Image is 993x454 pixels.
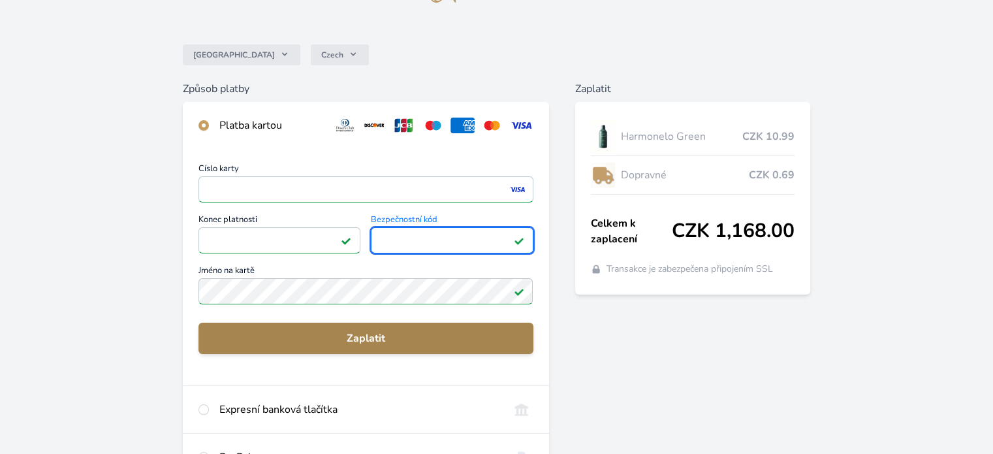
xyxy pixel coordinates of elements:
[198,323,533,354] button: Zaplatit
[514,235,524,246] img: Platné pole
[204,231,355,250] iframe: Iframe pro datum vypršení platnosti
[183,81,548,97] h6: Způsob platby
[183,44,300,65] button: [GEOGRAPHIC_DATA]
[421,118,445,133] img: maestro.svg
[591,216,672,247] span: Celkem k zaplacení
[509,184,526,195] img: visa
[514,286,524,297] img: Platné pole
[509,402,533,417] img: onlineBanking_CZ.svg
[204,180,527,199] iframe: Iframe pro číslo karty
[209,331,522,346] span: Zaplatit
[198,267,533,278] span: Jméno na kartě
[749,167,795,183] span: CZK 0.69
[672,219,795,243] span: CZK 1,168.00
[198,165,533,176] span: Číslo karty
[219,402,498,417] div: Expresní banková tlačítka
[371,216,533,227] span: Bezpečnostní kód
[333,118,357,133] img: diners.svg
[198,216,360,227] span: Konec platnosti
[219,118,323,133] div: Platba kartou
[509,118,533,133] img: visa.svg
[742,129,795,144] span: CZK 10.99
[591,159,616,191] img: delivery-lo.png
[392,118,416,133] img: jcb.svg
[607,263,773,276] span: Transakce je zabezpečena připojením SSL
[591,120,616,153] img: CLEAN_GREEN_se_stinem_x-lo.jpg
[321,50,343,60] span: Czech
[620,129,742,144] span: Harmonelo Green
[575,81,810,97] h6: Zaplatit
[311,44,369,65] button: Czech
[377,231,527,250] iframe: Iframe pro bezpečnostní kód
[620,167,748,183] span: Dopravné
[480,118,504,133] img: mc.svg
[198,278,533,304] input: Jméno na kartěPlatné pole
[362,118,386,133] img: discover.svg
[450,118,475,133] img: amex.svg
[341,235,351,246] img: Platné pole
[193,50,275,60] span: [GEOGRAPHIC_DATA]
